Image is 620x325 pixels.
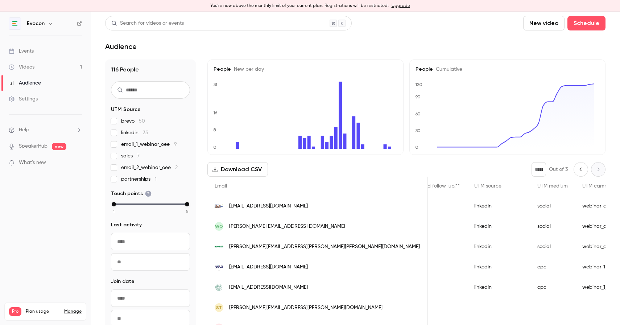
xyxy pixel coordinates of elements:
[9,126,82,134] li: help-dropdown-opener
[121,164,178,171] span: email_2_webinar_oee
[52,143,66,150] span: new
[415,94,421,99] text: 90
[474,184,501,189] span: UTM source
[121,118,145,125] span: brevo
[111,190,152,197] span: Touch points
[231,67,264,72] span: New per day
[582,184,618,189] span: UTM campaign
[111,20,184,27] div: Search for videos or events
[416,66,599,73] h5: People
[537,184,568,189] span: UTM medium
[9,95,38,103] div: Settings
[19,143,47,150] a: SpeakerHub
[229,263,308,271] span: [EMAIL_ADDRESS][DOMAIN_NAME]
[174,142,177,147] span: 9
[137,153,140,159] span: 7
[530,236,575,257] div: social
[215,283,223,292] img: bosnaplod.ba
[215,263,223,271] img: yavuz.ba
[530,216,575,236] div: social
[27,20,45,27] h6: Evocon
[574,162,588,177] button: Previous page
[111,106,141,113] span: UTM Source
[121,176,157,183] span: partnerships
[214,66,397,73] h5: People
[143,130,148,135] span: 35
[155,177,157,182] span: 1
[229,243,420,251] span: [PERSON_NAME][EMAIL_ADDRESS][PERSON_NAME][PERSON_NAME][DOMAIN_NAME]
[213,127,216,132] text: 8
[121,129,148,136] span: linkedin
[9,18,21,29] img: Evocon
[139,119,145,124] span: 50
[530,277,575,297] div: cpc
[113,208,115,215] span: 1
[549,166,568,173] p: Out of 3
[467,236,530,257] div: linkedin
[9,79,41,87] div: Audience
[415,82,422,87] text: 120
[9,307,21,316] span: Pro
[111,221,142,229] span: Last activity
[530,257,575,277] div: cpc
[229,284,308,291] span: [EMAIL_ADDRESS][DOMAIN_NAME]
[214,82,217,87] text: 31
[567,16,605,30] button: Schedule
[467,277,530,297] div: linkedin
[215,184,227,189] span: Email
[121,152,140,160] span: sales
[111,278,135,285] span: Join date
[186,208,188,215] span: 5
[467,257,530,277] div: linkedin
[111,65,190,74] h1: 116 People
[392,3,410,9] a: Upgrade
[229,304,383,312] span: [PERSON_NAME][EMAIL_ADDRESS][PERSON_NAME][DOMAIN_NAME]
[185,202,189,206] div: max
[229,202,308,210] span: [EMAIL_ADDRESS][DOMAIN_NAME]
[213,145,216,150] text: 0
[26,309,60,314] span: Plan usage
[415,145,418,150] text: 0
[467,196,530,216] div: linkedin
[19,159,46,166] span: What's new
[73,160,82,166] iframe: Noticeable Trigger
[215,223,223,230] span: WO
[207,162,268,177] button: Download CSV
[215,204,223,209] img: gristiren.com
[416,128,421,133] text: 30
[9,48,34,55] div: Events
[530,196,575,216] div: social
[523,16,565,30] button: New video
[105,42,137,51] h1: Audience
[121,141,177,148] span: email_1_webinar_oee
[415,111,421,116] text: 60
[112,202,116,206] div: min
[467,216,530,236] div: linkedin
[64,309,82,314] a: Manage
[19,126,29,134] span: Help
[215,242,223,251] img: bonner.ie
[229,223,345,230] span: [PERSON_NAME][EMAIL_ADDRESS][DOMAIN_NAME]
[216,304,222,311] span: ST
[433,67,462,72] span: Cumulative
[175,165,178,170] span: 2
[213,110,218,115] text: 16
[9,63,34,71] div: Videos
